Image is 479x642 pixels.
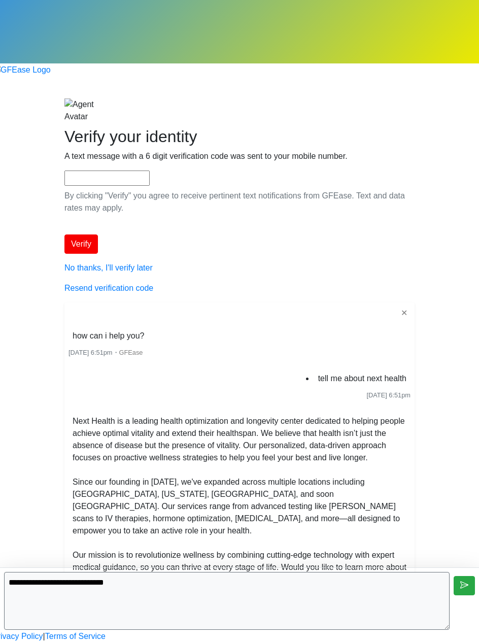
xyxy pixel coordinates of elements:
[64,234,98,254] button: Verify
[69,328,148,344] li: how can i help you?
[64,263,153,272] a: No thanks, I'll verify later
[64,150,415,162] p: A text message with a 6 digit verification code was sent to your mobile number.
[314,370,410,387] li: tell me about next health
[64,127,415,146] h2: Verify your identity
[69,349,143,356] small: ・
[64,190,415,214] p: By clicking "Verify" you agree to receive pertinent text notifications from GFEase. Text and data...
[64,98,110,123] img: Agent Avatar
[69,413,410,588] li: Next Health is a leading health optimization and longevity center dedicated to helping people ach...
[64,284,153,292] a: Resend verification code
[69,349,113,356] span: [DATE] 6:51pm
[119,349,143,356] span: GFEase
[366,391,410,399] span: [DATE] 6:51pm
[398,307,410,320] button: ✕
